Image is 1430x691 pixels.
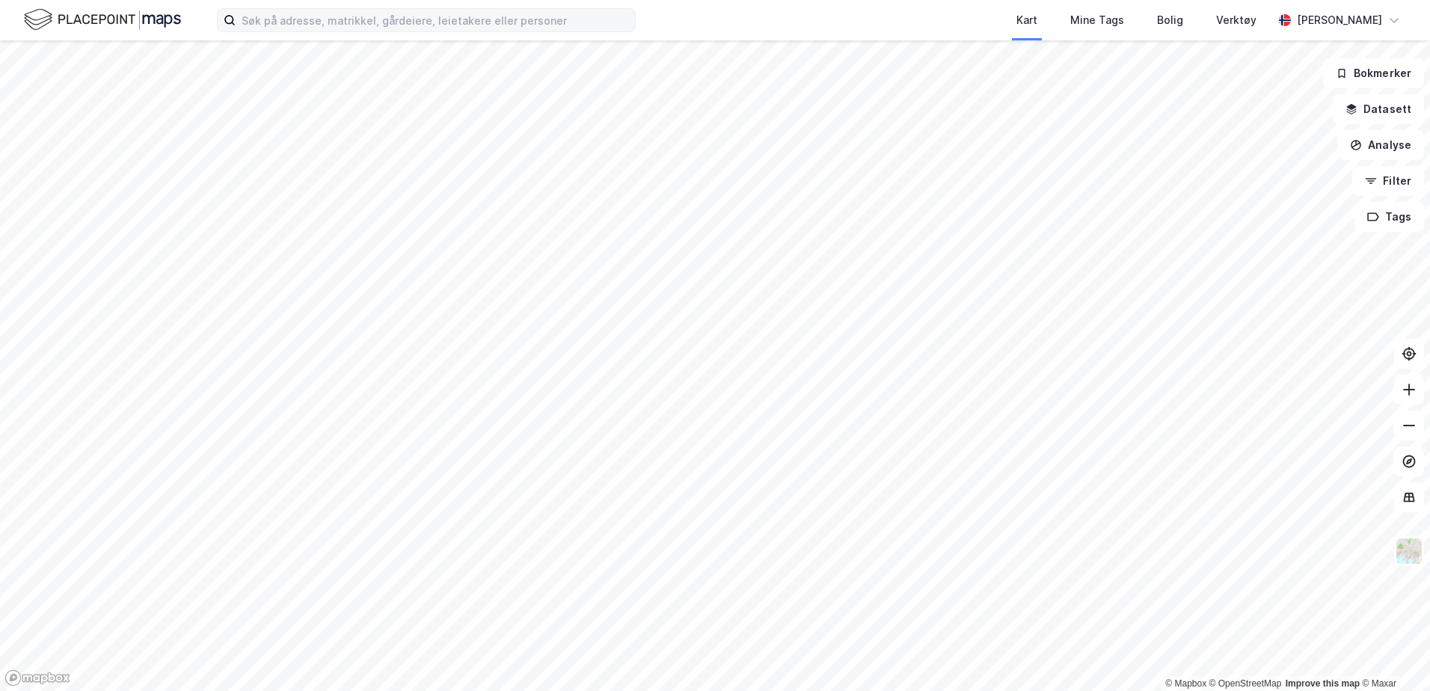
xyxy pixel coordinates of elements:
[1157,11,1183,29] div: Bolig
[1070,11,1124,29] div: Mine Tags
[24,7,181,33] img: logo.f888ab2527a4732fd821a326f86c7f29.svg
[1216,11,1256,29] div: Verktøy
[236,9,635,31] input: Søk på adresse, matrikkel, gårdeiere, leietakere eller personer
[1016,11,1037,29] div: Kart
[1355,619,1430,691] iframe: Chat Widget
[1297,11,1382,29] div: [PERSON_NAME]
